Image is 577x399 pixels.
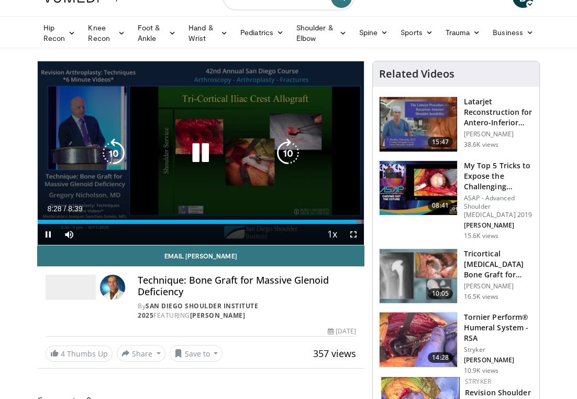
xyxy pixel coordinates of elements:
p: 16.5K views [464,293,498,301]
img: b61a968a-1fa8-450f-8774-24c9f99181bb.150x105_q85_crop-smart_upscale.jpg [380,161,457,215]
span: / [64,204,66,213]
button: Fullscreen [343,224,364,245]
a: 08:41 My Top 5 Tricks to Expose the Challenging Glenoid ASAP - Advanced Shoulder [MEDICAL_DATA] 2... [379,160,533,240]
h3: Tornier Perform® Humeral System - RSA [464,312,533,343]
span: 08:41 [428,200,453,211]
img: 54195_0000_3.png.150x105_q85_crop-smart_upscale.jpg [380,249,457,304]
p: 15.6K views [464,232,498,240]
a: Knee Recon [82,23,131,44]
div: [DATE] [328,327,356,336]
a: Trauma [439,22,487,43]
a: Sports [394,22,439,43]
div: By FEATURING [138,301,356,320]
img: c16ff475-65df-4a30-84a2-4b6c3a19e2c7.150x105_q85_crop-smart_upscale.jpg [380,312,457,367]
button: Share [117,345,165,362]
p: Stryker [464,346,533,354]
p: 10.9K views [464,366,498,375]
div: Progress Bar [38,220,364,224]
p: [PERSON_NAME] [464,282,533,290]
button: Save to [170,345,223,362]
a: Business [486,22,540,43]
h3: Tricortical [MEDICAL_DATA] Bone Graft for Glenoid Component Loosening a… [464,249,533,280]
span: 14:28 [428,352,453,363]
span: 4 [61,349,65,359]
p: [PERSON_NAME] [464,221,533,230]
a: Pediatrics [234,22,290,43]
button: Playback Rate [322,224,343,245]
a: Shoulder & Elbow [290,23,353,44]
a: Email [PERSON_NAME] [37,245,364,266]
p: ASAP - Advanced Shoulder [MEDICAL_DATA] 2019 [464,194,533,219]
button: Mute [59,224,80,245]
a: Stryker [465,377,491,386]
a: Foot & Ankle [131,23,182,44]
span: 10:05 [428,288,453,299]
p: [PERSON_NAME] [464,130,533,138]
h3: My Top 5 Tricks to Expose the Challenging Glenoid [464,160,533,192]
p: 38.6K views [464,141,498,149]
img: Avatar [100,275,125,300]
span: 357 views [313,347,356,360]
span: 8:39 [68,204,82,213]
p: [PERSON_NAME] [464,356,533,364]
h4: Technique: Bone Graft for Massive Glenoid Deficiency [138,275,356,297]
span: 15:47 [428,137,453,147]
img: 38708_0000_3.png.150x105_q85_crop-smart_upscale.jpg [380,97,457,152]
button: Pause [38,224,59,245]
h3: Latarjet Reconstruction for Antero-Inferior Glenoid [MEDICAL_DATA] [464,96,533,128]
a: 4 Thumbs Up [46,346,113,362]
a: Hip Recon [37,23,82,44]
a: 10:05 Tricortical [MEDICAL_DATA] Bone Graft for Glenoid Component Loosening a… [PERSON_NAME] 16.5... [379,249,533,304]
a: 15:47 Latarjet Reconstruction for Antero-Inferior Glenoid [MEDICAL_DATA] [PERSON_NAME] 38.6K views [379,96,533,152]
a: [PERSON_NAME] [190,311,246,320]
a: San Diego Shoulder Institute 2025 [138,301,258,320]
h4: Related Videos [379,68,454,80]
a: Hand & Wrist [182,23,234,44]
a: 14:28 Tornier Perform® Humeral System - RSA Stryker [PERSON_NAME] 10.9K views [379,312,533,375]
a: Spine [353,22,394,43]
video-js: Video Player [38,61,364,245]
img: San Diego Shoulder Institute 2025 [46,275,96,300]
span: 8:28 [47,204,61,213]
